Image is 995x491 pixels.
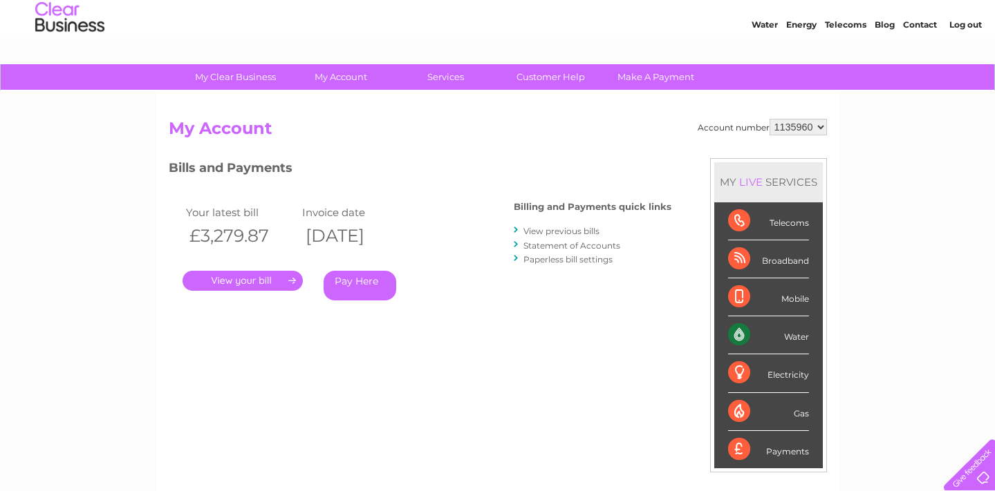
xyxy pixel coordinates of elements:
[324,271,396,300] a: Pay Here
[183,203,299,222] td: Your latest bill
[178,64,292,90] a: My Clear Business
[875,59,895,69] a: Blog
[523,226,599,236] a: View previous bills
[514,202,671,212] h4: Billing and Payments quick links
[825,59,866,69] a: Telecoms
[171,8,825,67] div: Clear Business is a trading name of Verastar Limited (registered in [GEOGRAPHIC_DATA] No. 3667643...
[169,119,827,145] h2: My Account
[786,59,817,69] a: Energy
[728,393,809,431] div: Gas
[35,36,105,78] img: logo.png
[903,59,937,69] a: Contact
[183,271,303,291] a: .
[698,119,827,135] div: Account number
[299,222,416,250] th: [DATE]
[736,175,765,189] div: LIVE
[728,202,809,240] div: Telecoms
[494,64,608,90] a: Customer Help
[728,316,809,354] div: Water
[728,431,809,468] div: Payments
[299,203,416,222] td: Invoice date
[523,240,620,251] a: Statement of Accounts
[752,59,778,69] a: Water
[183,222,299,250] th: £3,279.87
[728,278,809,316] div: Mobile
[728,240,809,278] div: Broadband
[599,64,713,90] a: Make A Payment
[949,59,982,69] a: Log out
[714,162,823,202] div: MY SERVICES
[734,7,830,24] a: 0333 014 3131
[283,64,398,90] a: My Account
[523,254,613,264] a: Paperless bill settings
[389,64,503,90] a: Services
[728,354,809,392] div: Electricity
[169,158,671,182] h3: Bills and Payments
